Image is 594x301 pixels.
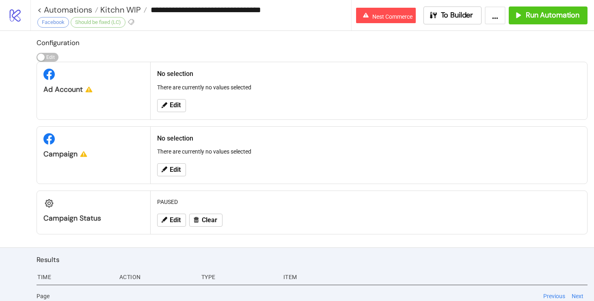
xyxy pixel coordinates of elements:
[441,11,473,20] span: To Builder
[170,166,181,173] span: Edit
[170,102,181,109] span: Edit
[170,217,181,224] span: Edit
[423,6,482,24] button: To Builder
[157,147,581,156] p: There are currently no values selected
[43,214,144,223] div: Campaign Status
[98,6,147,14] a: Kitchn WIP
[37,292,50,301] span: Page
[569,292,586,301] button: Next
[98,4,141,15] span: Kitchn WIP
[189,214,222,227] button: Clear
[202,217,217,224] span: Clear
[37,269,113,285] div: Time
[157,83,581,92] p: There are currently no values selected
[157,133,581,143] h2: No selection
[157,99,186,112] button: Edit
[372,13,413,20] span: Nest Commerce
[154,194,584,210] div: PAUSED
[157,214,186,227] button: Edit
[485,6,505,24] button: ...
[37,37,588,48] h2: Configuration
[157,163,186,176] button: Edit
[526,11,579,20] span: Run Automation
[37,6,98,14] a: < Automations
[541,292,568,301] button: Previous
[119,269,195,285] div: Action
[201,269,277,285] div: Type
[71,17,125,28] div: Should be fixed (LC)
[43,85,144,94] div: Ad Account
[157,69,581,79] h2: No selection
[37,254,588,265] h2: Results
[43,149,144,159] div: Campaign
[283,269,588,285] div: Item
[37,17,69,28] div: Facebook
[509,6,588,24] button: Run Automation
